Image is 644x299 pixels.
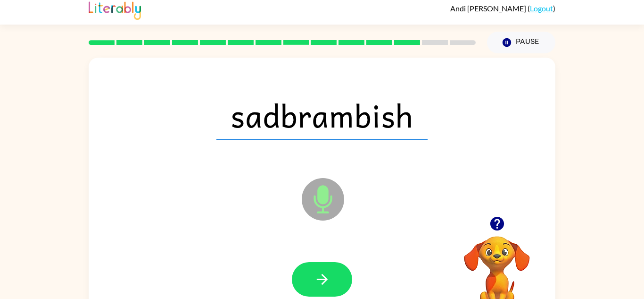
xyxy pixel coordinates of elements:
[450,4,528,13] span: Andi [PERSON_NAME]
[216,91,428,140] span: sadbrambish
[530,4,553,13] a: Logout
[450,4,555,13] div: ( )
[487,32,555,53] button: Pause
